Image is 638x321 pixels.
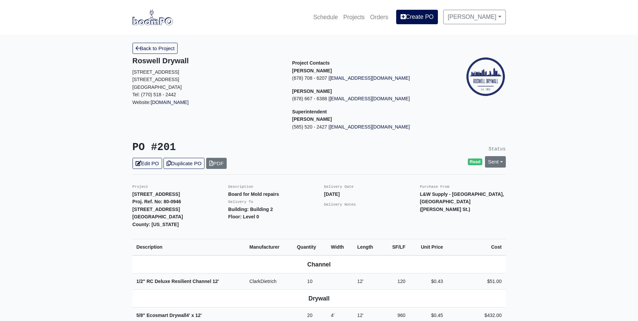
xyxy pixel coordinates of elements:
[367,10,391,25] a: Orders
[293,274,327,290] td: 10
[133,191,180,197] strong: [STREET_ADDRESS]
[133,185,148,189] small: Project
[327,239,353,255] th: Width
[133,199,181,204] strong: Proj. Ref. No: 80-0946
[228,214,259,219] strong: Floor: Level 0
[447,274,505,290] td: $51.00
[133,91,282,99] p: Tel: (770) 518 - 2442
[330,96,410,101] a: [EMAIL_ADDRESS][DOMAIN_NAME]
[292,116,332,122] strong: [PERSON_NAME]
[330,124,410,130] a: [EMAIL_ADDRESS][DOMAIN_NAME]
[409,274,447,290] td: $0.43
[133,83,282,91] p: [GEOGRAPHIC_DATA]
[357,313,363,318] span: 12'
[341,10,368,25] a: Projects
[191,313,194,318] span: x
[292,74,442,82] p: (678) 708 - 6207 |
[324,203,356,207] small: Delivery Notes
[133,222,179,227] strong: County: [US_STATE]
[353,239,383,255] th: Length
[292,123,442,131] p: (585) 520 - 2427 |
[151,100,189,105] a: [DOMAIN_NAME]
[206,158,227,169] a: PDF
[485,156,506,167] a: Sent
[213,279,219,284] span: 12'
[133,141,314,154] h3: PO #201
[133,9,173,25] img: boomPO
[324,191,340,197] strong: [DATE]
[308,295,330,302] b: Drywall
[186,313,190,318] span: 4'
[195,313,202,318] span: 12'
[307,261,331,268] b: Channel
[137,313,202,318] strong: 5/8" Ecosmart Drywall
[133,68,282,76] p: [STREET_ADDRESS]
[228,191,279,197] strong: Board for Mold repairs
[133,76,282,83] p: [STREET_ADDRESS]
[133,207,180,212] strong: [STREET_ADDRESS]
[133,158,162,169] a: Edit PO
[292,68,332,73] strong: [PERSON_NAME]
[133,239,246,255] th: Description
[293,239,327,255] th: Quantity
[133,57,282,65] h5: Roswell Drywall
[292,60,330,66] span: Project Contacts
[396,10,438,24] a: Create PO
[324,185,354,189] small: Delivery Date
[443,10,505,24] a: [PERSON_NAME]
[420,190,506,213] p: L&W Supply - [GEOGRAPHIC_DATA], [GEOGRAPHIC_DATA] ([PERSON_NAME] St.)
[292,95,442,103] p: (678) 667 - 6388 |
[489,146,506,152] small: Status
[409,239,447,255] th: Unit Price
[292,109,327,114] span: Superintendent
[246,274,293,290] td: ClarkDietrich
[133,57,282,106] div: Website:
[383,239,410,255] th: SF/LF
[310,10,340,25] a: Schedule
[331,313,335,318] span: 4'
[357,279,363,284] span: 12'
[228,200,253,204] small: Delivery To
[468,158,482,165] span: Read
[133,214,183,219] strong: [GEOGRAPHIC_DATA]
[292,88,332,94] strong: [PERSON_NAME]
[246,239,293,255] th: Manufacturer
[330,75,410,81] a: [EMAIL_ADDRESS][DOMAIN_NAME]
[137,279,219,284] strong: 1/2" RC Deluxe Resilient Channel
[228,207,273,212] strong: Building: Building 2
[133,43,178,54] a: Back to Project
[420,185,450,189] small: Purchase From
[447,239,505,255] th: Cost
[163,158,204,169] a: Duplicate PO
[383,274,410,290] td: 120
[228,185,253,189] small: Description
